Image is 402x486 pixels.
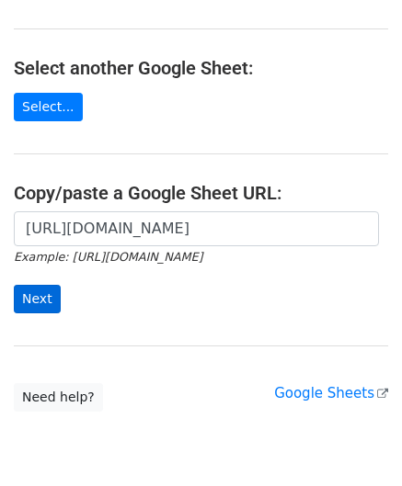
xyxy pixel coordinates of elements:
a: Need help? [14,383,103,412]
a: Google Sheets [274,385,388,401]
a: Select... [14,93,83,121]
iframe: Chat Widget [310,398,402,486]
small: Example: [URL][DOMAIN_NAME] [14,250,202,264]
input: Paste your Google Sheet URL here [14,211,379,246]
h4: Select another Google Sheet: [14,57,388,79]
input: Next [14,285,61,313]
h4: Copy/paste a Google Sheet URL: [14,182,388,204]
